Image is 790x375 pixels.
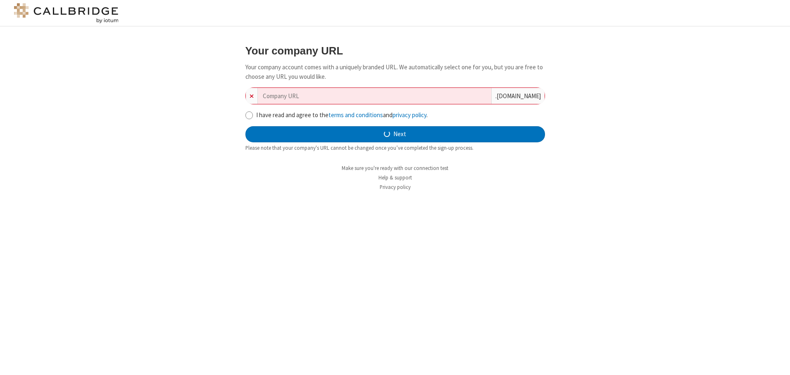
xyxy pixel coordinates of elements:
[245,144,545,152] div: Please note that your company's URL cannot be changed once you’ve completed the sign-up process.
[393,111,426,119] a: privacy policy
[380,184,411,191] a: Privacy policy
[393,130,406,139] span: Next
[258,88,491,104] input: Company URL
[378,174,412,181] a: Help & support
[12,3,120,23] img: logo@2x.png
[342,165,448,172] a: Make sure you're ready with our connection test
[245,63,545,81] p: Your company account comes with a uniquely branded URL. We automatically select one for you, but ...
[245,45,545,57] h3: Your company URL
[491,88,545,104] div: . [DOMAIN_NAME]
[245,126,545,143] button: Next
[328,111,383,119] a: terms and conditions
[256,111,545,120] label: I have read and agree to the and .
